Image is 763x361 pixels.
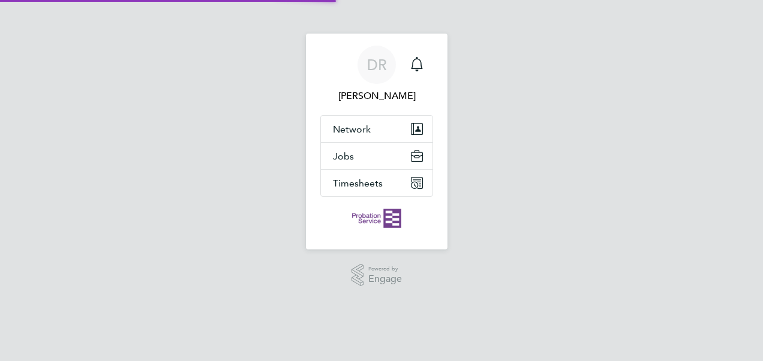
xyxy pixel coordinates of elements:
[352,264,402,287] a: Powered byEngage
[333,151,354,162] span: Jobs
[368,264,402,274] span: Powered by
[320,46,433,103] a: DR[PERSON_NAME]
[333,124,371,135] span: Network
[352,209,401,228] img: probationservice-logo-retina.png
[320,209,433,228] a: Go to home page
[306,34,447,249] nav: Main navigation
[333,178,383,189] span: Timesheets
[367,57,387,73] span: DR
[320,89,433,103] span: Dionne Roye
[368,274,402,284] span: Engage
[321,170,432,196] button: Timesheets
[321,116,432,142] button: Network
[321,143,432,169] button: Jobs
